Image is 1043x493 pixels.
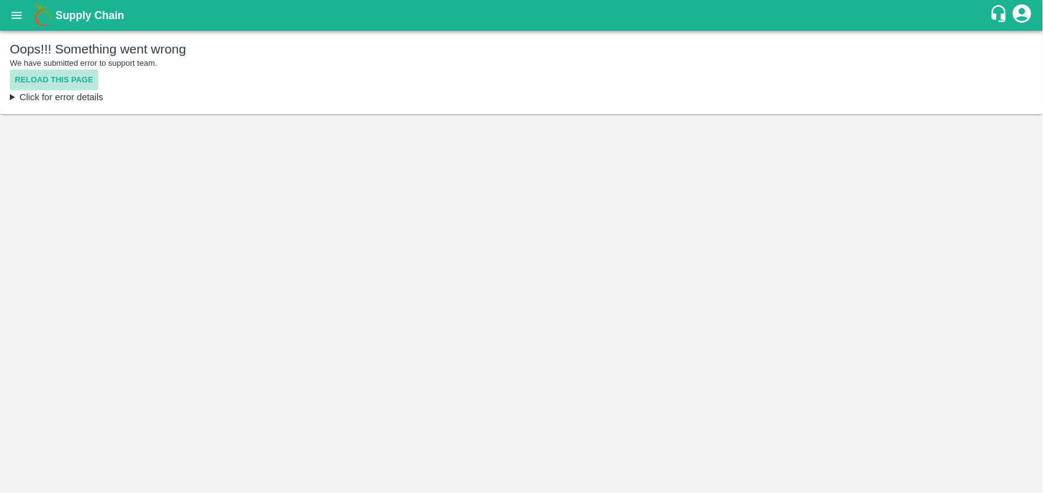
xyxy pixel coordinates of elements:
[10,58,1033,69] p: We have submitted error to support team.
[10,41,1033,58] h5: Oops!!! Something went wrong
[55,7,990,24] a: Supply Chain
[1011,2,1033,28] div: account of current user
[55,9,124,22] b: Supply Chain
[31,3,55,28] img: logo
[990,4,1011,26] div: customer-support
[10,90,1033,104] details: lo I (dolor://si.ametco.ad/elitsed/7677.d6ei90t04776i6u219l7.et:051:0873999) do M (aliqu://en.adm...
[2,1,31,30] button: open drawer
[10,90,1033,104] summary: Click for error details
[10,69,98,91] button: Reload this page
